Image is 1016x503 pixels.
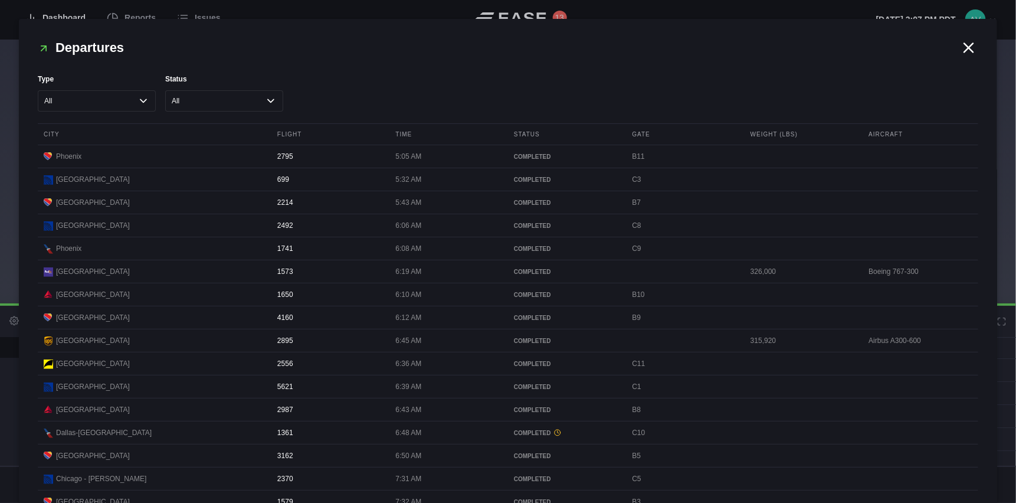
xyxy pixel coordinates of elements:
div: Flight [271,124,387,145]
div: COMPLETED [514,244,618,253]
span: [GEOGRAPHIC_DATA] [56,197,130,208]
span: B10 [632,290,645,299]
div: 2795 [271,145,387,168]
span: 6:10 AM [396,290,422,299]
div: 5621 [271,375,387,398]
div: COMPLETED [514,406,618,414]
div: 2370 [271,468,387,490]
div: COMPLETED [514,452,618,460]
span: 326,000 [750,267,776,276]
span: Boeing 767-300 [869,267,919,276]
span: 6:12 AM [396,313,422,322]
span: [GEOGRAPHIC_DATA] [56,266,130,277]
span: 315,920 [750,337,776,345]
span: C11 [632,360,645,368]
span: [GEOGRAPHIC_DATA] [56,404,130,415]
span: Dallas-[GEOGRAPHIC_DATA] [56,427,152,438]
div: 2214 [271,191,387,214]
span: [GEOGRAPHIC_DATA] [56,174,130,185]
span: C3 [632,175,641,184]
span: B8 [632,406,641,414]
div: COMPLETED [514,290,618,299]
div: 2556 [271,352,387,375]
span: Phoenix [56,243,81,254]
div: Aircraft [863,124,979,145]
div: 1361 [271,422,387,444]
span: 5:32 AM [396,175,422,184]
h2: Departures [38,38,959,57]
span: C8 [632,221,641,230]
div: COMPLETED [514,337,618,345]
span: [GEOGRAPHIC_DATA] [56,335,130,346]
div: 2987 [271,399,387,421]
span: 5:05 AM [396,152,422,161]
span: B7 [632,198,641,207]
span: Chicago - [PERSON_NAME] [56,473,146,484]
span: [GEOGRAPHIC_DATA] [56,381,130,392]
div: 2895 [271,329,387,352]
span: 5:43 AM [396,198,422,207]
div: Status [508,124,624,145]
span: [GEOGRAPHIC_DATA] [56,358,130,369]
span: 6:08 AM [396,244,422,253]
span: Airbus A300-600 [869,337,922,345]
div: 3162 [271,445,387,467]
div: 1741 [271,237,387,260]
div: COMPLETED [514,221,618,230]
div: 4160 [271,306,387,329]
span: C10 [632,429,645,437]
span: B11 [632,152,645,161]
div: COMPLETED [514,383,618,391]
div: 2492 [271,214,387,237]
span: 6:50 AM [396,452,422,460]
div: COMPLETED [514,429,618,437]
span: 6:43 AM [396,406,422,414]
div: COMPLETED [514,360,618,368]
label: Type [38,74,156,84]
span: C5 [632,475,641,483]
div: COMPLETED [514,313,618,322]
div: City [38,124,268,145]
div: COMPLETED [514,475,618,484]
div: COMPLETED [514,198,618,207]
span: 6:19 AM [396,267,422,276]
div: 1650 [271,283,387,306]
span: 6:48 AM [396,429,422,437]
label: Status [165,74,283,84]
div: COMPLETED [514,175,618,184]
span: 6:45 AM [396,337,422,345]
span: [GEOGRAPHIC_DATA] [56,312,130,323]
span: B5 [632,452,641,460]
div: 699 [271,168,387,191]
span: 6:06 AM [396,221,422,230]
div: COMPLETED [514,152,618,161]
div: Gate [627,124,742,145]
span: 7:31 AM [396,475,422,483]
span: 6:39 AM [396,383,422,391]
span: [GEOGRAPHIC_DATA] [56,220,130,231]
div: Weight (lbs) [745,124,860,145]
span: [GEOGRAPHIC_DATA] [56,450,130,461]
span: B9 [632,313,641,322]
span: [GEOGRAPHIC_DATA] [56,289,130,300]
span: C1 [632,383,641,391]
span: Phoenix [56,151,81,162]
div: COMPLETED [514,267,618,276]
div: 1573 [271,260,387,283]
span: 6:36 AM [396,360,422,368]
div: Time [390,124,506,145]
span: C9 [632,244,641,253]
